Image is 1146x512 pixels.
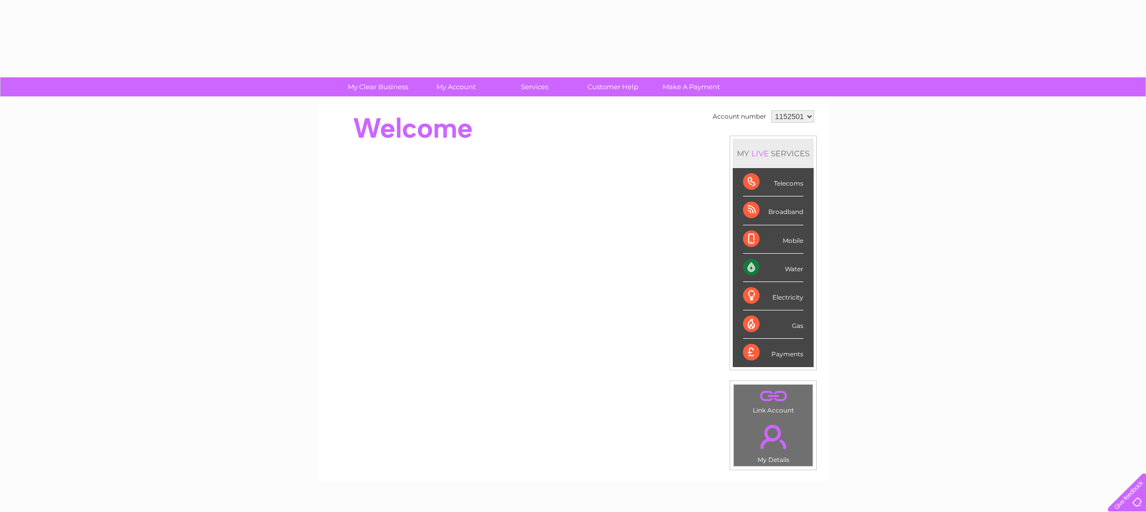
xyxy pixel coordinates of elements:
td: My Details [733,416,813,467]
a: Services [492,77,577,96]
div: Water [743,254,803,282]
div: Electricity [743,282,803,310]
a: My Account [414,77,499,96]
div: MY SERVICES [733,139,814,168]
a: Customer Help [570,77,655,96]
div: Telecoms [743,168,803,196]
td: Link Account [733,384,813,417]
div: Payments [743,339,803,367]
a: . [736,419,810,455]
div: Mobile [743,225,803,254]
div: LIVE [749,148,771,158]
td: Account number [710,108,769,125]
a: My Clear Business [335,77,420,96]
div: Broadband [743,196,803,225]
a: . [736,387,810,405]
div: Gas [743,310,803,339]
a: Make A Payment [649,77,734,96]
